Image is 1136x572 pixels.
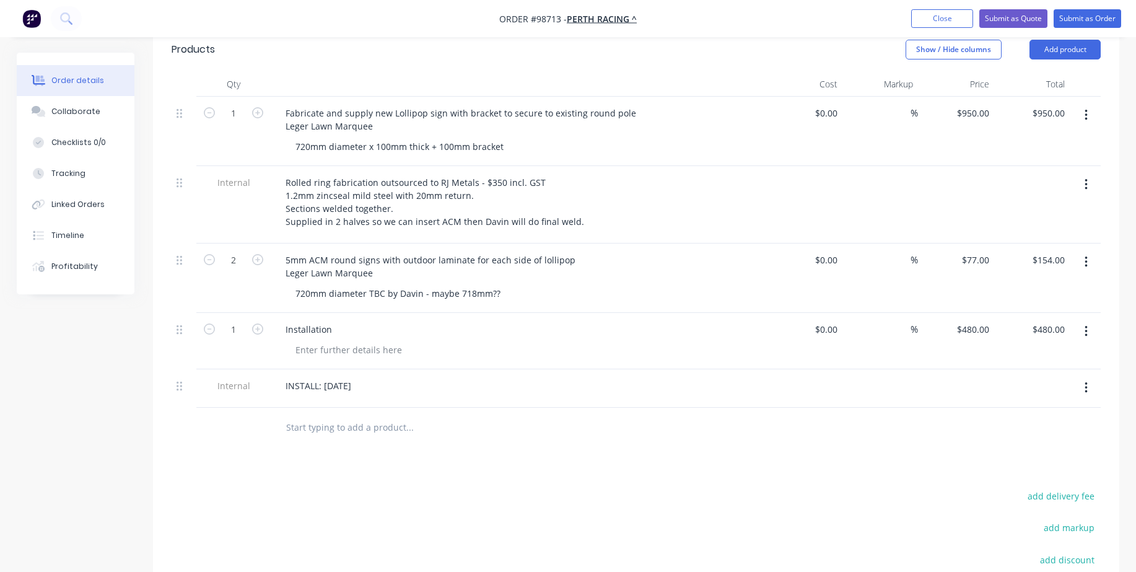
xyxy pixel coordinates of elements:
a: Perth Racing ^ [567,13,637,25]
div: Checklists 0/0 [51,137,106,148]
div: Profitability [51,261,98,272]
span: Internal [201,176,266,189]
button: Profitability [17,251,134,282]
div: Order details [51,75,104,86]
button: Collaborate [17,96,134,127]
div: Price [918,72,994,97]
button: add markup [1037,519,1101,536]
span: % [911,253,918,267]
button: Tracking [17,158,134,189]
div: Rolled ring fabrication outsourced to RJ Metals - $350 incl. GST 1.2mm zincseal mild steel with 2... [276,174,594,231]
div: Total [994,72,1070,97]
div: Cost [766,72,842,97]
button: Close [911,9,973,28]
div: Timeline [51,230,84,241]
div: Installation [276,320,342,338]
img: Factory [22,9,41,28]
button: Show / Hide columns [906,40,1002,59]
div: Tracking [51,168,85,179]
div: Collaborate [51,106,100,117]
div: Qty [196,72,271,97]
div: Fabricate and supply new Lollipop sign with bracket to secure to existing round pole Leger Lawn M... [276,104,646,135]
div: Markup [842,72,919,97]
div: 5mm ACM round signs with outdoor laminate for each side of lollipop Leger Lawn Marquee [276,251,585,282]
span: Order #98713 - [499,13,567,25]
button: add delivery fee [1021,488,1101,504]
div: 720mm diameter TBC by Davin - maybe 718mm?? [286,284,510,302]
button: Linked Orders [17,189,134,220]
button: Add product [1029,40,1101,59]
button: Submit as Quote [979,9,1047,28]
button: Submit as Order [1054,9,1121,28]
button: add discount [1033,551,1101,568]
button: Timeline [17,220,134,251]
div: 720mm diameter x 100mm thick + 100mm bracket [286,138,513,156]
span: % [911,106,918,120]
div: INSTALL: [DATE] [276,377,361,395]
span: % [911,322,918,337]
div: Linked Orders [51,199,105,210]
div: Products [172,42,215,57]
span: Internal [201,379,266,392]
button: Order details [17,65,134,96]
input: Start typing to add a product... [286,415,533,440]
button: Checklists 0/0 [17,127,134,158]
